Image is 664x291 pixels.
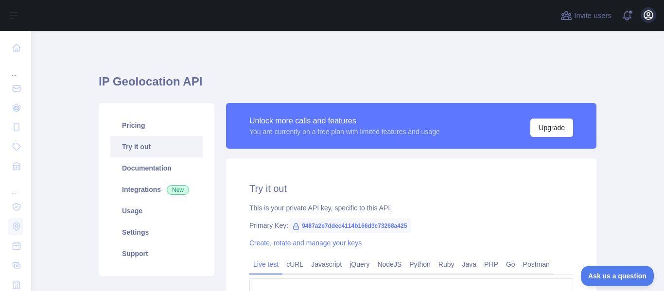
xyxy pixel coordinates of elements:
div: Unlock more calls and features [249,115,440,127]
div: ... [8,58,23,78]
a: Javascript [307,257,346,272]
a: Create, rotate and manage your keys [249,239,362,247]
a: NodeJS [373,257,405,272]
a: Integrations New [110,179,203,200]
a: Go [502,257,519,272]
a: cURL [282,257,307,272]
div: This is your private API key, specific to this API. [249,203,573,213]
h1: IP Geolocation API [99,74,596,97]
a: Ruby [435,257,458,272]
a: Try it out [110,136,203,157]
div: You are currently on a free plan with limited features and usage [249,127,440,137]
span: 9487a2e7ddec4114b166d3c73268a425 [288,219,411,233]
a: Documentation [110,157,203,179]
span: Invite users [574,10,612,21]
a: Live test [249,257,282,272]
button: Upgrade [530,119,573,137]
div: ... [8,177,23,196]
a: PHP [480,257,502,272]
a: Pricing [110,115,203,136]
a: Java [458,257,481,272]
a: Postman [519,257,554,272]
a: Usage [110,200,203,222]
div: Primary Key: [249,221,573,230]
a: Settings [110,222,203,243]
button: Invite users [559,8,613,23]
a: Support [110,243,203,264]
a: jQuery [346,257,373,272]
h2: Try it out [249,182,573,195]
a: Python [405,257,435,272]
span: New [167,185,189,195]
iframe: Toggle Customer Support [581,266,654,286]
